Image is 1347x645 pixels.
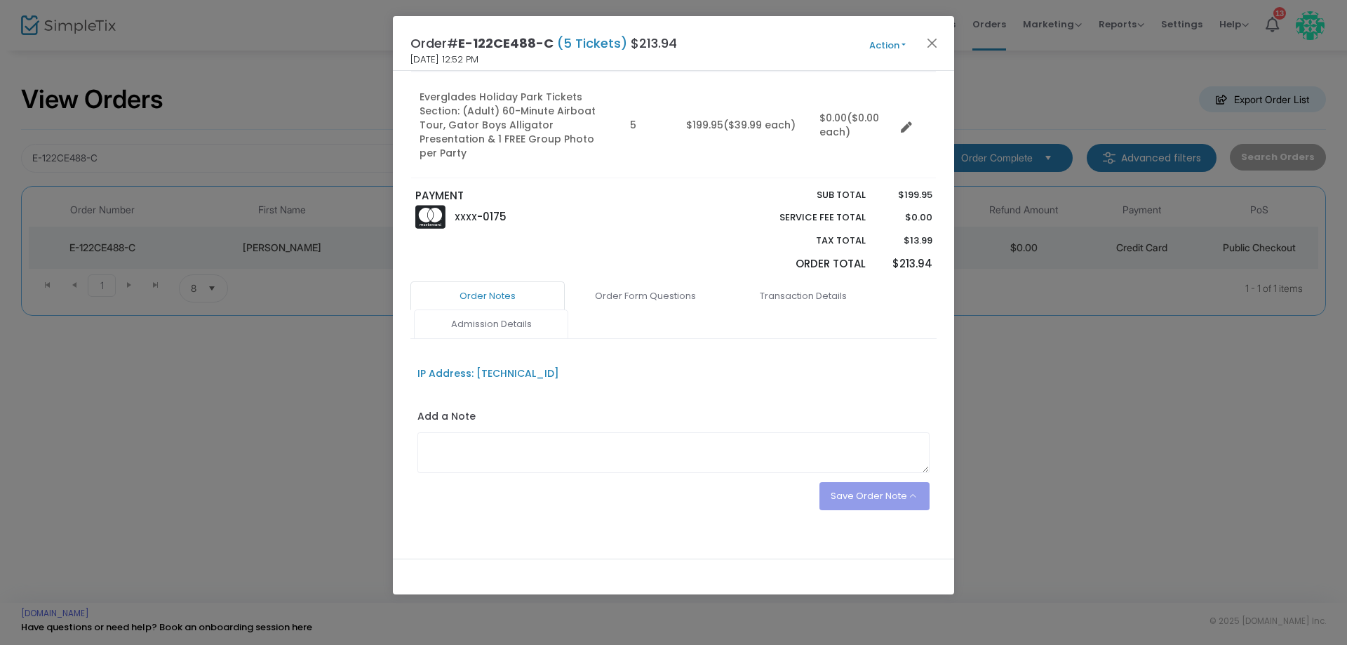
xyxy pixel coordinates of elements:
[455,211,477,223] span: XXXX
[726,281,880,311] a: Transaction Details
[417,366,559,381] div: IP Address: [TECHNICAL_ID]
[622,72,678,178] td: 5
[458,34,554,52] span: E-122CE488-C
[879,234,932,248] p: $13.99
[411,23,936,178] div: Data table
[410,34,677,53] h4: Order# $213.94
[923,34,941,52] button: Close
[417,409,476,427] label: Add a Note
[411,72,622,178] td: Everglades Holiday Park Tickets Section: (Adult) 60-Minute Airboat Tour, Gator Boys Alligator Pre...
[845,38,930,53] button: Action
[879,188,932,202] p: $199.95
[678,72,811,178] td: $199.95
[410,281,565,311] a: Order Notes
[746,211,866,225] p: Service Fee Total
[410,53,478,67] span: [DATE] 12:52 PM
[554,34,631,52] span: (5 Tickets)
[746,256,866,272] p: Order Total
[723,118,796,132] span: ($39.99 each)
[811,72,895,178] td: $0.00
[746,188,866,202] p: Sub total
[746,234,866,248] p: Tax Total
[879,256,932,272] p: $213.94
[414,310,568,339] a: Admission Details
[568,281,723,311] a: Order Form Questions
[477,209,507,224] span: -0175
[819,111,879,139] span: ($0.00 each)
[415,188,667,204] p: PAYMENT
[879,211,932,225] p: $0.00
